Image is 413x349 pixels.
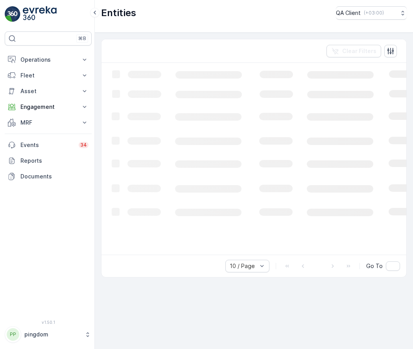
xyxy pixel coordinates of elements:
p: 34 [80,142,87,148]
p: MRF [20,119,76,127]
button: Clear Filters [326,45,381,57]
button: Fleet [5,68,92,83]
div: PP [7,328,19,341]
p: Entities [101,7,136,19]
button: MRF [5,115,92,130]
p: Engagement [20,103,76,111]
a: Reports [5,153,92,169]
button: Engagement [5,99,92,115]
p: Asset [20,87,76,95]
p: Events [20,141,74,149]
button: PPpingdom [5,326,92,343]
p: ⌘B [78,35,86,42]
p: QA Client [336,9,361,17]
span: v 1.50.1 [5,320,92,325]
p: Clear Filters [342,47,376,55]
button: QA Client(+03:00) [336,6,407,20]
button: Asset [5,83,92,99]
button: Operations [5,52,92,68]
p: Reports [20,157,88,165]
span: Go To [366,262,383,270]
p: Operations [20,56,76,64]
a: Events34 [5,137,92,153]
a: Documents [5,169,92,184]
p: Fleet [20,72,76,79]
img: logo_light-DOdMpM7g.png [23,6,57,22]
p: pingdom [24,331,81,338]
p: Documents [20,173,88,180]
p: ( +03:00 ) [364,10,384,16]
img: logo [5,6,20,22]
